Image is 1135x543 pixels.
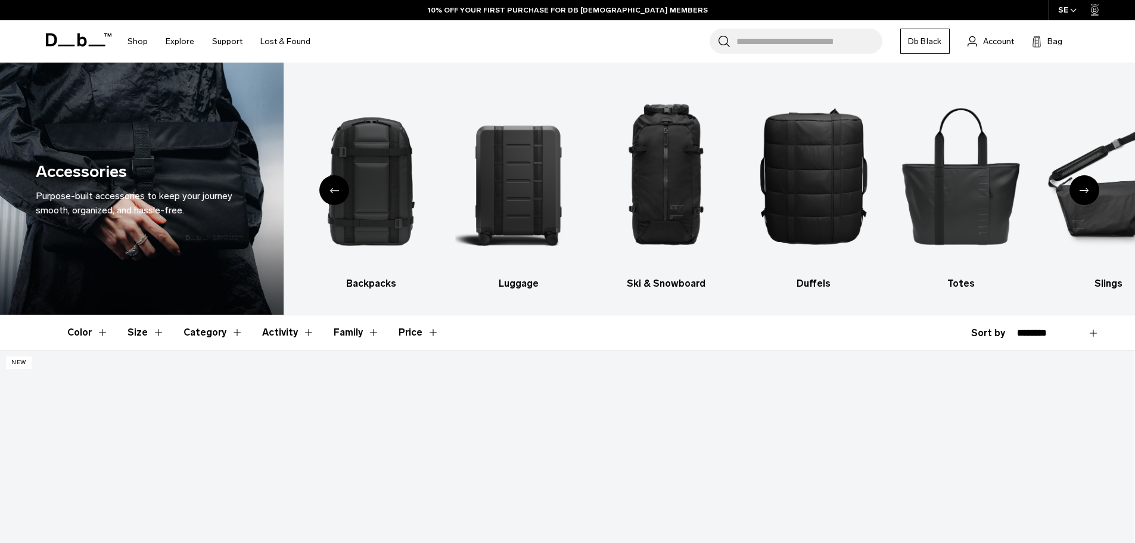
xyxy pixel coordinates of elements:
div: Purpose-built accessories to keep your journey smooth, organized, and hassle-free. [36,189,248,218]
h3: Luggage [455,277,582,291]
h3: Duffels [750,277,877,291]
button: Toggle Filter [334,315,380,350]
h3: Ski & Snowboard [603,277,730,291]
a: Db Duffels [750,80,877,291]
img: Db [898,80,1025,271]
p: New [6,356,32,369]
li: 4 / 10 [603,80,730,291]
div: Previous slide [319,175,349,205]
img: Db [750,80,877,271]
a: Db Black [900,29,950,54]
a: 10% OFF YOUR FIRST PURCHASE FOR DB [DEMOGRAPHIC_DATA] MEMBERS [428,5,708,15]
h3: Backpacks [307,277,434,291]
button: Toggle Filter [262,315,315,350]
button: Toggle Filter [128,315,164,350]
h1: Accessories [36,160,127,184]
li: 3 / 10 [455,80,582,291]
h3: All products [160,277,287,291]
div: Next slide [1069,175,1099,205]
span: Bag [1047,35,1062,48]
img: Db [160,80,287,271]
img: Db [307,80,434,271]
button: Bag [1032,34,1062,48]
nav: Main Navigation [119,20,319,63]
li: 5 / 10 [750,80,877,291]
a: Account [968,34,1014,48]
a: Db Ski & Snowboard [603,80,730,291]
img: Db [455,80,582,271]
button: Toggle Filter [67,315,108,350]
a: Explore [166,20,194,63]
a: Db Backpacks [307,80,434,291]
button: Toggle Filter [184,315,243,350]
a: Shop [128,20,148,63]
img: Db [603,80,730,271]
a: Db Luggage [455,80,582,291]
a: Db All products [160,80,287,291]
li: 6 / 10 [898,80,1025,291]
li: 2 / 10 [307,80,434,291]
h3: Totes [898,277,1025,291]
button: Toggle Price [399,315,439,350]
li: 1 / 10 [160,80,287,291]
a: Db Totes [898,80,1025,291]
a: Support [212,20,242,63]
span: Account [983,35,1014,48]
a: Lost & Found [260,20,310,63]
